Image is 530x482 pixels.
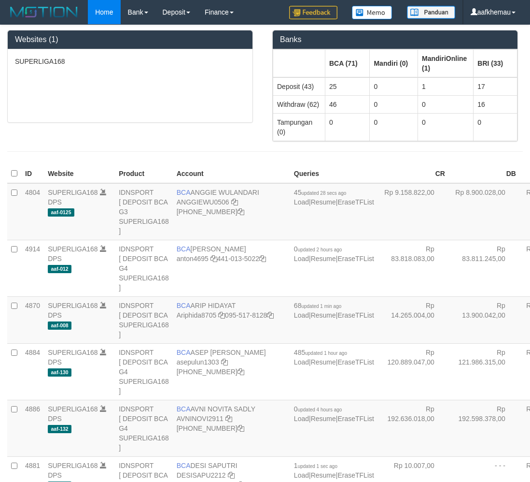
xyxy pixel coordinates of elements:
[449,296,520,343] td: Rp 13.900.042,00
[294,245,342,253] span: 0
[228,471,235,479] a: Copy DESISAPU2212 to clipboard
[48,368,71,377] span: aaf-130
[298,407,342,412] span: updated 4 hours ago
[325,77,370,96] td: 25
[378,240,449,296] td: Rp 83.818.083,00
[305,351,347,356] span: updated 1 hour ago
[337,358,374,366] a: EraseTFList
[273,49,325,77] th: Group: activate to sort column ascending
[173,164,290,183] th: Account
[173,343,290,400] td: ASEP [PERSON_NAME] [PHONE_NUMBER]
[294,405,342,413] span: 0
[177,245,191,253] span: BCA
[177,189,191,196] span: BCA
[280,35,510,44] h3: Banks
[15,35,245,44] h3: Websites (1)
[449,240,520,296] td: Rp 83.811.245,00
[21,343,44,400] td: 4884
[21,164,44,183] th: ID
[48,425,71,433] span: aaf-132
[267,311,274,319] a: Copy 0955178128 to clipboard
[21,183,44,240] td: 4804
[177,311,217,319] a: Ariphida8705
[115,183,173,240] td: IDNSPORT [ DEPOSIT BCA G3 SUPERLIGA168 ]
[177,405,191,413] span: BCA
[48,302,98,309] a: SUPERLIGA168
[325,95,370,113] td: 46
[173,400,290,456] td: AVNI NOVITA SADLY [PHONE_NUMBER]
[474,49,517,77] th: Group: activate to sort column ascending
[44,296,115,343] td: DPS
[301,190,346,196] span: updated 28 secs ago
[449,164,520,183] th: DB
[294,415,309,423] a: Load
[298,247,342,252] span: updated 2 hours ago
[225,415,232,423] a: Copy AVNINOVI2911 to clipboard
[449,343,520,400] td: Rp 121.986.315,00
[173,296,290,343] td: ARIP HIDAYAT 095-517-8128
[311,311,336,319] a: Resume
[48,208,74,217] span: aaf-0125
[337,255,374,263] a: EraseTFList
[418,113,474,141] td: 0
[289,6,337,19] img: Feedback.jpg
[474,77,517,96] td: 17
[294,349,374,366] span: | |
[115,240,173,296] td: IDNSPORT [ DEPOSIT BCA G4 SUPERLIGA168 ]
[115,343,173,400] td: IDNSPORT [ DEPOSIT BCA G4 SUPERLIGA168 ]
[177,358,219,366] a: asepulun1303
[115,400,173,456] td: IDNSPORT [ DEPOSIT BCA G4 SUPERLIGA168 ]
[325,49,370,77] th: Group: activate to sort column ascending
[294,358,309,366] a: Load
[173,240,290,296] td: [PERSON_NAME] 441-013-5022
[407,6,455,19] img: panduan.png
[294,405,374,423] span: | |
[221,358,228,366] a: Copy asepulun1303 to clipboard
[370,49,418,77] th: Group: activate to sort column ascending
[210,255,217,263] a: Copy anton4695 to clipboard
[273,95,325,113] td: Withdraw (62)
[177,255,209,263] a: anton4695
[370,77,418,96] td: 0
[44,343,115,400] td: DPS
[337,198,374,206] a: EraseTFList
[294,462,374,479] span: | |
[298,464,337,469] span: updated 1 sec ago
[337,311,374,319] a: EraseTFList
[337,415,374,423] a: EraseTFList
[44,240,115,296] td: DPS
[173,183,290,240] td: ANGGIE WULANDARI [PHONE_NUMBER]
[294,462,337,469] span: 1
[449,183,520,240] td: Rp 8.900.028,00
[15,57,245,66] p: SUPERLIGA168
[115,296,173,343] td: IDNSPORT [ DEPOSIT BCA SUPERLIGA168 ]
[474,113,517,141] td: 0
[7,5,81,19] img: MOTION_logo.png
[231,198,238,206] a: Copy ANGGIEWU0506 to clipboard
[294,349,347,356] span: 485
[294,311,309,319] a: Load
[311,415,336,423] a: Resume
[237,424,244,432] a: Copy 4062280135 to clipboard
[21,400,44,456] td: 4886
[115,164,173,183] th: Product
[21,296,44,343] td: 4870
[177,302,191,309] span: BCA
[48,265,71,273] span: aaf-012
[48,462,98,469] a: SUPERLIGA168
[294,255,309,263] a: Load
[44,164,115,183] th: Website
[259,255,266,263] a: Copy 4410135022 to clipboard
[294,189,374,206] span: | |
[311,255,336,263] a: Resume
[218,311,225,319] a: Copy Ariphida8705 to clipboard
[352,6,392,19] img: Button%20Memo.svg
[237,208,244,216] a: Copy 4062213373 to clipboard
[294,471,309,479] a: Load
[370,95,418,113] td: 0
[44,183,115,240] td: DPS
[48,189,98,196] a: SUPERLIGA168
[311,198,336,206] a: Resume
[294,189,346,196] span: 45
[378,183,449,240] td: Rp 9.158.822,00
